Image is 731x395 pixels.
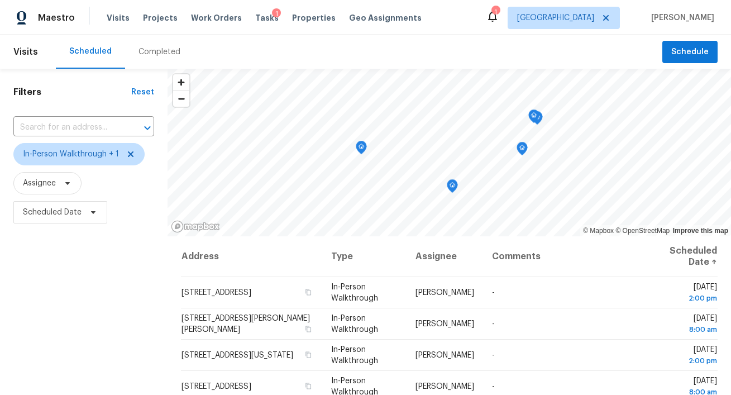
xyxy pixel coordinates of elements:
canvas: Map [168,69,731,236]
button: Copy Address [303,324,313,334]
h1: Filters [13,87,131,98]
span: [STREET_ADDRESS][PERSON_NAME][PERSON_NAME] [181,315,310,334]
th: Scheduled Date ↑ [644,236,718,277]
span: Work Orders [191,12,242,23]
a: Mapbox [583,227,614,235]
th: Assignee [407,236,483,277]
span: [PERSON_NAME] [415,289,474,297]
th: Type [322,236,407,277]
div: Completed [138,46,180,58]
span: [PERSON_NAME] [647,12,714,23]
span: [STREET_ADDRESS][US_STATE] [181,351,293,359]
input: Search for an address... [13,119,123,136]
div: Reset [131,87,154,98]
span: Assignee [23,178,56,189]
span: In-Person Walkthrough [331,346,378,365]
span: [GEOGRAPHIC_DATA] [517,12,594,23]
span: Geo Assignments [349,12,422,23]
th: Comments [483,236,644,277]
button: Open [140,120,155,136]
span: Tasks [255,14,279,22]
span: Maestro [38,12,75,23]
th: Address [181,236,322,277]
span: [PERSON_NAME] [415,351,474,359]
button: Schedule [662,41,718,64]
div: Map marker [517,142,528,159]
button: Copy Address [303,287,313,297]
button: Copy Address [303,350,313,360]
div: Map marker [356,141,367,158]
div: Scheduled [69,46,112,57]
div: Map marker [447,179,458,197]
button: Zoom in [173,74,189,91]
div: 8:00 am [653,324,717,335]
span: - [492,320,495,328]
span: In-Person Walkthrough [331,315,378,334]
a: Improve this map [673,227,728,235]
span: Visits [107,12,130,23]
span: Schedule [671,45,709,59]
span: In-Person Walkthrough + 1 [23,149,119,160]
span: [STREET_ADDRESS] [181,383,251,391]
div: 2:00 pm [653,355,717,367]
a: OpenStreetMap [615,227,670,235]
span: [STREET_ADDRESS] [181,289,251,297]
span: - [492,289,495,297]
div: Map marker [528,110,539,127]
span: [DATE] [653,283,717,304]
span: In-Person Walkthrough [331,283,378,302]
span: [DATE] [653,315,717,335]
span: Properties [292,12,336,23]
button: Zoom out [173,91,189,107]
span: [DATE] [653,346,717,367]
span: - [492,351,495,359]
span: Scheduled Date [23,207,82,218]
div: 1 [272,8,281,20]
div: 1 [491,7,499,18]
button: Copy Address [303,381,313,391]
span: [PERSON_NAME] [415,383,474,391]
span: Projects [143,12,178,23]
a: Mapbox homepage [171,220,220,233]
span: Visits [13,40,38,64]
span: [PERSON_NAME] [415,320,474,328]
span: - [492,383,495,391]
div: 2:00 pm [653,293,717,304]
